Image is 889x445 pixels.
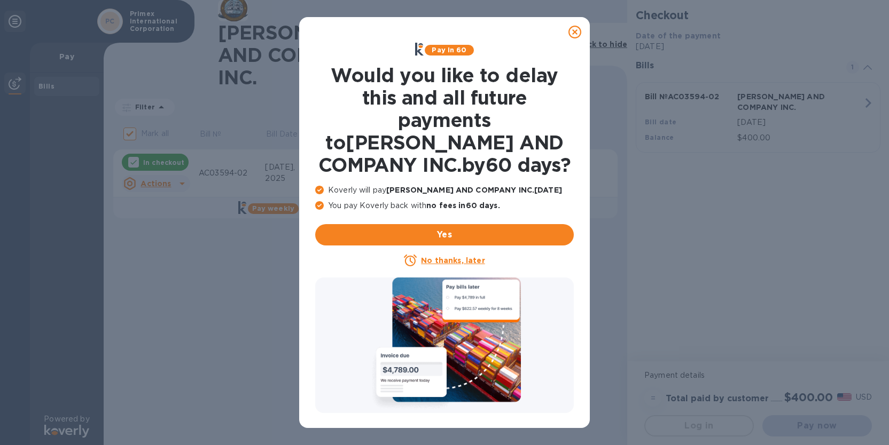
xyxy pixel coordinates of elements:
[315,224,574,245] button: Yes
[315,200,574,211] p: You pay Koverly back with
[386,186,562,194] b: [PERSON_NAME] AND COMPANY INC. [DATE]
[421,256,485,265] u: No thanks, later
[324,228,565,241] span: Yes
[315,64,574,176] h1: Would you like to delay this and all future payments to [PERSON_NAME] AND COMPANY INC. by 60 days ?
[315,185,574,196] p: Koverly will pay
[426,201,500,210] b: no fees in 60 days .
[432,46,466,54] b: Pay in 60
